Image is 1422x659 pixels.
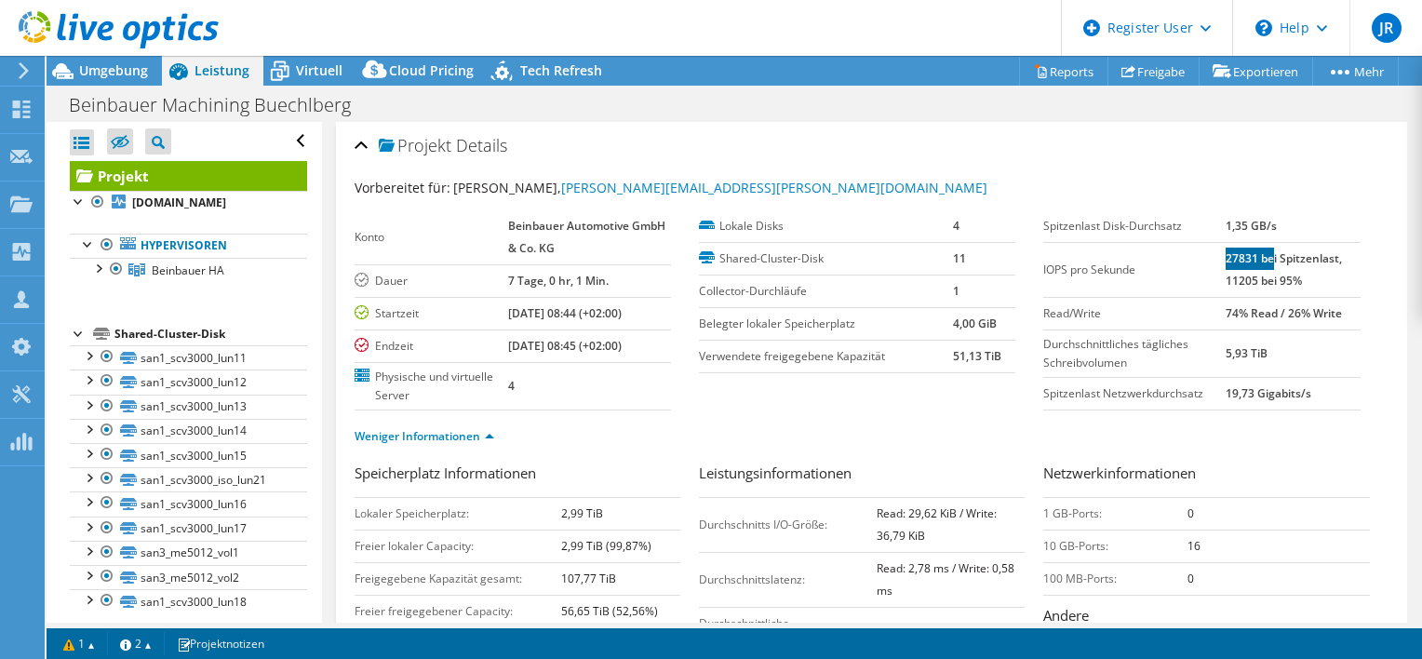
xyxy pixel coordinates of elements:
[195,61,249,79] span: Leistung
[296,61,342,79] span: Virtuell
[1043,562,1187,595] td: 100 MB-Ports:
[70,419,307,443] a: san1_scv3000_lun14
[1226,218,1277,234] b: 1,35 GB/s
[508,378,515,394] b: 4
[355,228,508,247] label: Konto
[953,218,959,234] b: 4
[70,161,307,191] a: Projekt
[508,218,665,256] b: Beinbauer Automotive GmbH & Co. KG
[70,345,307,370] a: san1_scv3000_lun11
[1043,261,1225,279] label: IOPS pro Sekunde
[70,541,307,565] a: san3_me5012_vol1
[355,530,561,562] td: Freier lokaler Capacity:
[520,61,602,79] span: Tech Refresh
[355,179,450,196] label: Vorbereitet für:
[953,250,966,266] b: 11
[355,368,508,405] label: Physische und virtuelle Server
[453,179,987,196] span: [PERSON_NAME],
[1226,305,1342,321] b: 74% Read / 26% Write
[355,595,561,627] td: Freier freigegebener Capacity:
[1312,57,1399,86] a: Mehr
[152,262,224,278] span: Beinbauer HA
[1199,57,1313,86] a: Exportieren
[1043,497,1187,530] td: 1 GB-Ports:
[70,443,307,467] a: san1_scv3000_lun15
[561,505,603,521] b: 2,99 TiB
[1187,538,1201,554] b: 16
[355,463,680,488] h3: Speicherplatz Informationen
[1043,335,1225,372] label: Durchschnittliches tägliches Schreibvolumen
[508,305,622,321] b: [DATE] 08:44 (+02:00)
[877,560,1014,598] b: Read: 2,78 ms / Write: 0,58 ms
[1226,345,1268,361] b: 5,93 TiB
[1187,571,1194,586] b: 0
[355,337,508,356] label: Endzeit
[699,217,953,235] label: Lokale Disks
[355,562,561,595] td: Freigegebene Kapazität gesamt:
[699,249,953,268] label: Shared-Cluster-Disk
[699,497,877,552] td: Durchschnitts I/O-Größe:
[699,315,953,333] label: Belegter lokaler Speicherplatz
[60,95,380,115] h1: Beinbauer Machining Buechlberg
[561,179,987,196] a: [PERSON_NAME][EMAIL_ADDRESS][PERSON_NAME][DOMAIN_NAME]
[132,195,226,210] b: [DOMAIN_NAME]
[355,304,508,323] label: Startzeit
[70,467,307,491] a: san1_scv3000_iso_lun21
[1107,57,1200,86] a: Freigabe
[953,316,997,331] b: 4,00 GiB
[107,632,165,655] a: 2
[79,61,148,79] span: Umgebung
[1043,463,1369,488] h3: Netzwerkinformationen
[1226,385,1311,401] b: 19,73 Gigabits/s
[1372,13,1402,43] span: JR
[953,283,959,299] b: 1
[114,323,307,345] div: Shared-Cluster-Disk
[70,589,307,613] a: san1_scv3000_lun18
[1043,530,1187,562] td: 10 GB-Ports:
[355,497,561,530] td: Lokaler Speicherplatz:
[1043,384,1225,403] label: Spitzenlast Netzwerkdurchsatz
[508,338,622,354] b: [DATE] 08:45 (+02:00)
[70,370,307,394] a: san1_scv3000_lun12
[699,282,953,301] label: Collector-Durchläufe
[379,137,451,155] span: Projekt
[70,517,307,541] a: san1_scv3000_lun17
[70,491,307,516] a: san1_scv3000_lun16
[1043,605,1369,630] h3: Andere
[1019,57,1108,86] a: Reports
[699,463,1025,488] h3: Leistungsinformationen
[508,273,609,289] b: 7 Tage, 0 hr, 1 Min.
[1226,250,1342,289] b: 27831 bei Spitzenlast, 11205 bei 95%
[355,428,494,444] a: Weniger Informationen
[699,347,953,366] label: Verwendete freigegebene Kapazität
[953,348,1001,364] b: 51,13 TiB
[1255,20,1272,36] svg: \n
[164,632,277,655] a: Projektnotizen
[70,191,307,215] a: [DOMAIN_NAME]
[1043,304,1225,323] label: Read/Write
[355,272,508,290] label: Dauer
[561,603,658,619] b: 56,65 TiB (52,56%)
[561,538,651,554] b: 2,99 TiB (99,87%)
[1043,217,1225,235] label: Spitzenlast Disk-Durchsatz
[456,134,507,156] span: Details
[699,552,877,607] td: Durchschnittslatenz:
[70,565,307,589] a: san3_me5012_vol2
[561,571,616,586] b: 107,77 TiB
[70,395,307,419] a: san1_scv3000_lun13
[389,61,474,79] span: Cloud Pricing
[877,505,997,544] b: Read: 29,62 KiB / Write: 36,79 KiB
[50,632,108,655] a: 1
[70,234,307,258] a: Hypervisoren
[70,258,307,282] a: Beinbauer HA
[1187,505,1194,521] b: 0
